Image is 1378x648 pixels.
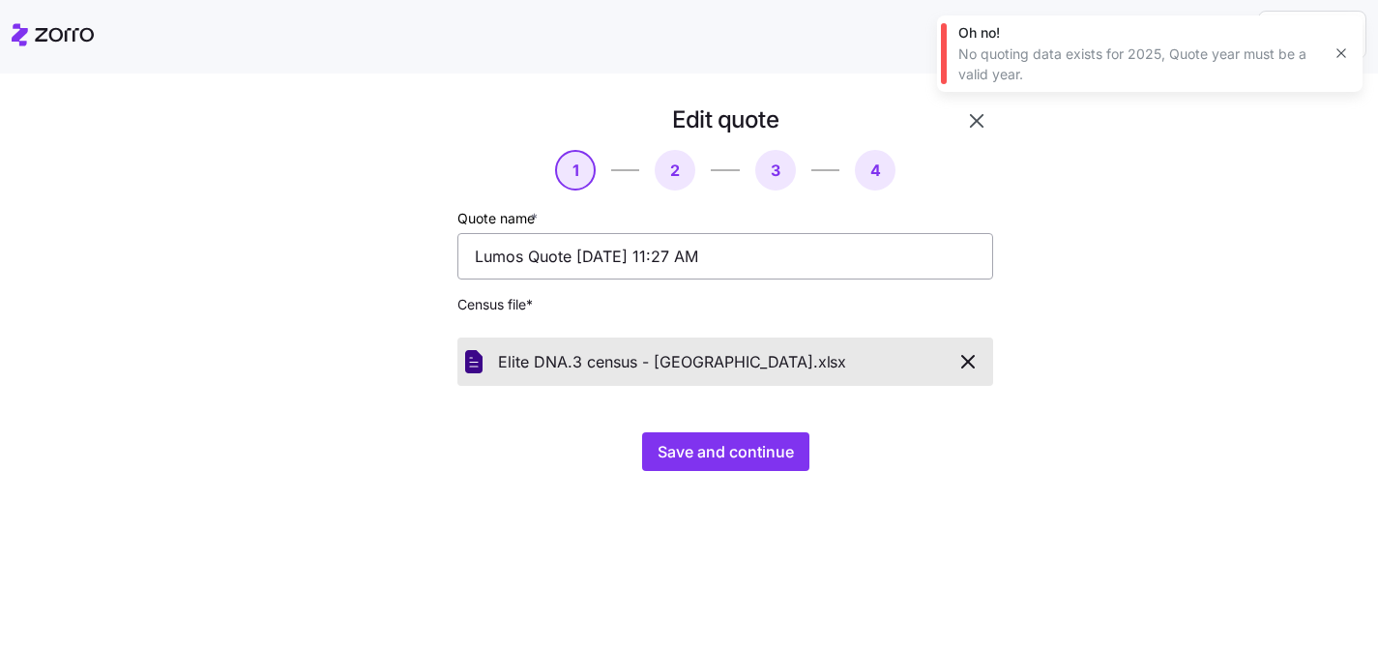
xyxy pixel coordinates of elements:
[818,350,846,374] span: xlsx
[958,23,1320,43] div: Oh no!
[658,440,794,463] span: Save and continue
[655,150,695,191] button: 2
[498,350,818,374] span: Elite DNA.3 census - [GEOGRAPHIC_DATA].
[642,432,809,471] button: Save and continue
[457,295,993,314] span: Census file *
[855,150,895,191] button: 4
[755,150,796,191] button: 3
[958,44,1320,84] div: No quoting data exists for 2025, Quote year must be a valid year.
[457,208,542,229] label: Quote name
[457,233,993,280] input: Quote name
[555,150,596,191] button: 1
[672,104,778,134] h1: Edit quote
